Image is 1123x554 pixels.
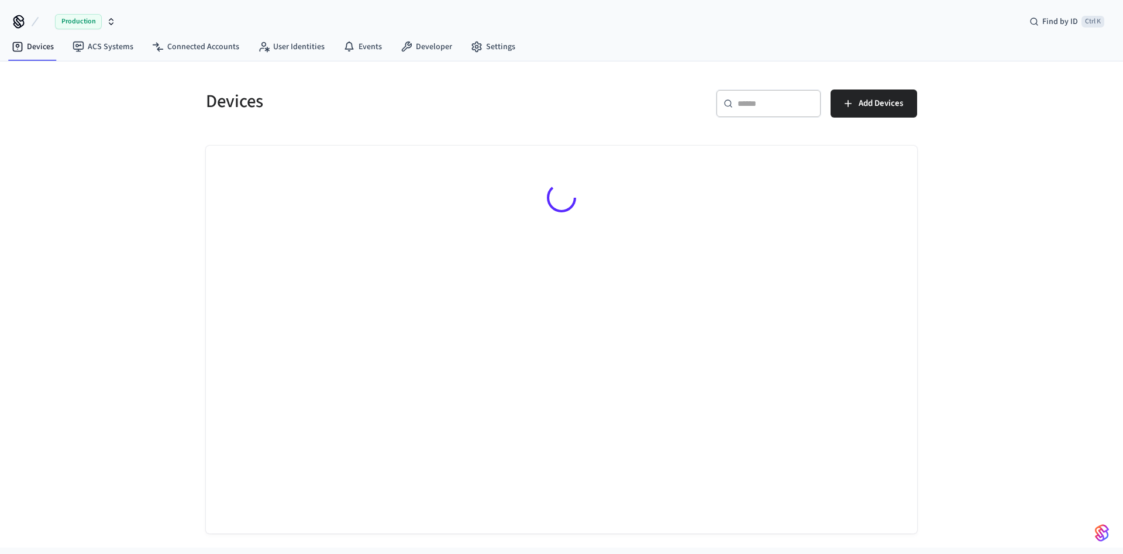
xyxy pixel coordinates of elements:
[249,36,334,57] a: User Identities
[206,90,554,113] h5: Devices
[55,14,102,29] span: Production
[831,90,917,118] button: Add Devices
[1081,16,1104,27] span: Ctrl K
[334,36,391,57] a: Events
[143,36,249,57] a: Connected Accounts
[859,96,903,111] span: Add Devices
[391,36,461,57] a: Developer
[1020,11,1114,32] div: Find by IDCtrl K
[63,36,143,57] a: ACS Systems
[1042,16,1078,27] span: Find by ID
[1095,524,1109,542] img: SeamLogoGradient.69752ec5.svg
[2,36,63,57] a: Devices
[461,36,525,57] a: Settings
